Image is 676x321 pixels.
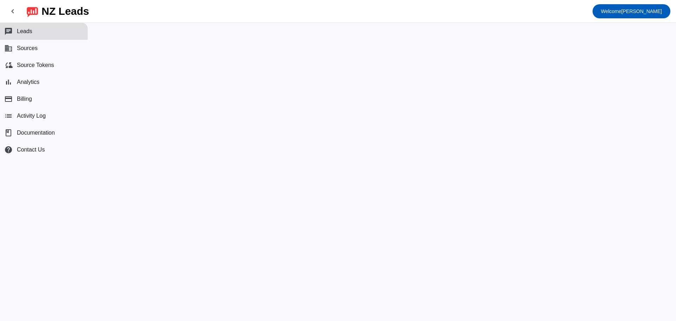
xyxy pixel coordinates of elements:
[4,78,13,86] mat-icon: bar_chart
[4,27,13,36] mat-icon: chat
[17,62,54,68] span: Source Tokens
[601,8,621,14] span: Welcome
[42,6,89,16] div: NZ Leads
[17,28,32,35] span: Leads
[17,79,39,85] span: Analytics
[601,6,662,16] span: [PERSON_NAME]
[17,113,46,119] span: Activity Log
[17,96,32,102] span: Billing
[4,112,13,120] mat-icon: list
[8,7,17,16] mat-icon: chevron_left
[4,44,13,53] mat-icon: business
[27,5,38,17] img: logo
[4,146,13,154] mat-icon: help
[4,61,13,69] mat-icon: cloud_sync
[17,130,55,136] span: Documentation
[4,95,13,103] mat-icon: payment
[593,4,670,18] button: Welcome[PERSON_NAME]
[4,129,13,137] span: book
[17,147,45,153] span: Contact Us
[17,45,38,51] span: Sources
